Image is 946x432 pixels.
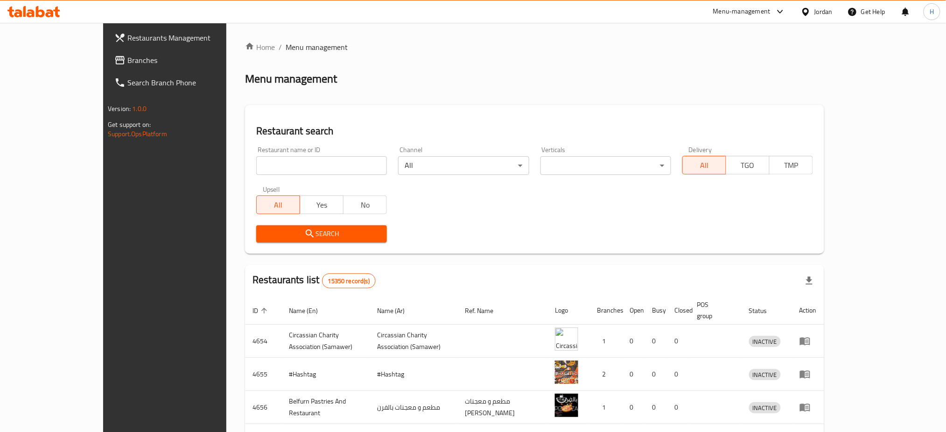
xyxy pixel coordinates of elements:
td: 1 [589,325,622,358]
span: Ref. Name [465,305,506,316]
img: ​Circassian ​Charity ​Association​ (Samawer) [555,327,578,351]
span: 1.0.0 [132,103,147,115]
label: Delivery [689,146,712,153]
td: 0 [645,325,667,358]
nav: breadcrumb [245,42,824,53]
td: 0 [645,391,667,424]
div: Menu [799,369,817,380]
a: Support.OpsPlatform [108,128,167,140]
span: All [687,159,722,172]
div: Menu-management [713,6,771,17]
div: INACTIVE [749,369,781,380]
button: All [682,156,726,174]
button: TGO [726,156,770,174]
td: 0 [667,325,689,358]
a: Branches [107,49,261,71]
div: Export file [798,270,820,292]
div: Total records count [322,273,376,288]
span: Yes [304,198,340,212]
li: / [279,42,282,53]
h2: Menu management [245,71,337,86]
span: H [930,7,934,17]
td: 4656 [245,391,281,424]
img: Belfurn Pastries And Restaurant [555,394,578,417]
h2: Restaurant search [256,124,813,138]
td: ​Circassian ​Charity ​Association​ (Samawer) [281,325,370,358]
div: INACTIVE [749,336,781,347]
th: Busy [645,296,667,325]
button: No [343,195,387,214]
th: Closed [667,296,689,325]
span: TMP [773,159,809,172]
td: 0 [645,358,667,391]
span: Search Branch Phone [127,77,254,88]
span: Name (Ar) [377,305,417,316]
span: Status [749,305,779,316]
h2: Restaurants list [252,273,376,288]
td: Belfurn Pastries And Restaurant [281,391,370,424]
td: مطعم و معجنات بالفرن [370,391,458,424]
td: 0 [622,325,645,358]
a: Restaurants Management [107,27,261,49]
span: Version: [108,103,131,115]
td: 0 [667,358,689,391]
td: 4655 [245,358,281,391]
td: ​Circassian ​Charity ​Association​ (Samawer) [370,325,458,358]
button: Yes [300,195,343,214]
label: Upsell [263,186,280,193]
span: INACTIVE [749,369,781,380]
span: Get support on: [108,118,151,131]
span: INACTIVE [749,403,781,413]
div: All [398,156,529,175]
th: Branches [589,296,622,325]
td: 4654 [245,325,281,358]
span: POS group [697,299,730,321]
span: No [347,198,383,212]
td: مطعم و معجنات [PERSON_NAME] [458,391,547,424]
span: INACTIVE [749,336,781,347]
div: Menu [799,402,817,413]
td: #Hashtag [281,358,370,391]
div: Jordan [814,7,833,17]
td: 1 [589,391,622,424]
span: Restaurants Management [127,32,254,43]
div: Menu [799,335,817,347]
th: Open [622,296,645,325]
th: Action [792,296,824,325]
td: 0 [667,391,689,424]
span: Branches [127,55,254,66]
div: INACTIVE [749,402,781,413]
button: All [256,195,300,214]
th: Logo [547,296,589,325]
span: TGO [730,159,766,172]
span: Menu management [286,42,348,53]
img: #Hashtag [555,361,578,384]
a: Search Branch Phone [107,71,261,94]
span: ID [252,305,270,316]
span: Name (En) [289,305,330,316]
button: TMP [769,156,813,174]
td: 0 [622,391,645,424]
span: 15350 record(s) [322,277,375,286]
span: All [260,198,296,212]
td: #Hashtag [370,358,458,391]
td: 2 [589,358,622,391]
div: ​ [540,156,671,175]
input: Search for restaurant name or ID.. [256,156,387,175]
td: 0 [622,358,645,391]
button: Search [256,225,387,243]
span: Search [264,228,379,240]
